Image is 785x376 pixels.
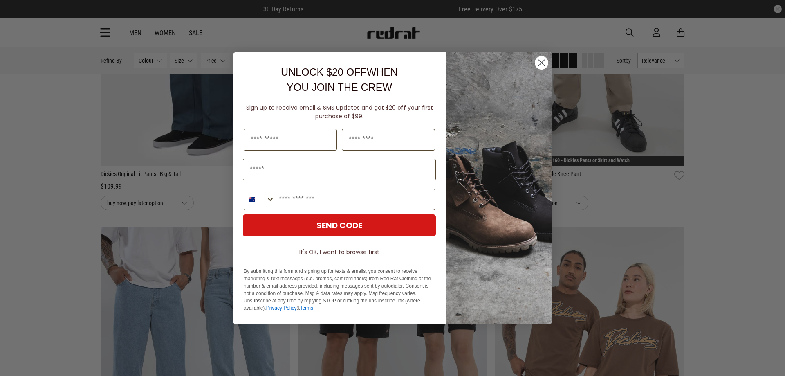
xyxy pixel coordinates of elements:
p: By submitting this form and signing up for texts & emails, you consent to receive marketing & tex... [244,268,435,312]
span: UNLOCK $20 OFF [281,66,367,78]
img: New Zealand [249,196,255,203]
button: Search Countries [244,189,275,210]
a: Terms [300,305,313,311]
img: f7662613-148e-4c88-9575-6c6b5b55a647.jpeg [446,52,552,324]
button: Open LiveChat chat widget [7,3,31,28]
span: YOU JOIN THE CREW [287,81,392,93]
input: First Name [244,129,337,151]
button: SEND CODE [243,214,436,236]
input: Email [243,159,436,180]
span: Sign up to receive email & SMS updates and get $20 off your first purchase of $99. [246,104,433,120]
a: Privacy Policy [266,305,297,311]
button: It's OK, I want to browse first [243,245,436,259]
button: Close dialog [534,56,549,70]
span: WHEN [367,66,398,78]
